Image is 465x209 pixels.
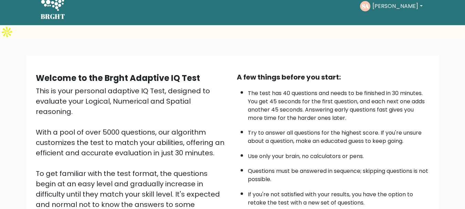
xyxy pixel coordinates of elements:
div: A few things before you start: [237,72,430,82]
li: If you're not satisfied with your results, you have the option to retake the test with a new set ... [248,187,430,207]
h5: BRGHT [41,12,65,21]
li: Try to answer all questions for the highest score. If you're unsure about a question, make an edu... [248,125,430,145]
li: Questions must be answered in sequence; skipping questions is not possible. [248,164,430,184]
li: Use only your brain, no calculators or pens. [248,149,430,160]
b: Welcome to the Brght Adaptive IQ Test [36,72,200,84]
li: The test has 40 questions and needs to be finished in 30 minutes. You get 45 seconds for the firs... [248,86,430,122]
button: [PERSON_NAME] [370,2,424,11]
text: SA [362,2,369,10]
